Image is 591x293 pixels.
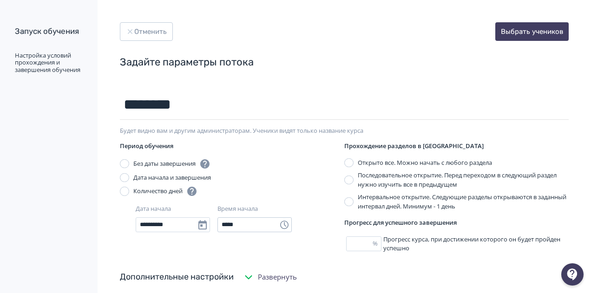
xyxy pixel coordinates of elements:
[373,239,381,248] div: %
[258,272,297,282] span: Развернуть
[120,22,173,41] button: Отменить
[15,52,81,74] div: Настройка условий прохождения и завершения обучения
[344,218,569,228] div: Прогресс для успешного завершения
[120,271,234,283] div: Дополнительные настройки
[133,158,210,169] div: Без даты завершения
[241,268,299,286] button: Развернуть
[358,171,569,189] div: Последовательное открытие. Перед переходом в следующий раздел нужно изучить все в предыдущем
[358,158,492,168] div: Открыто все. Можно начать с любого раздела
[133,173,211,182] div: Дата начала и завершения
[344,235,569,253] div: Прогресс курса, при достижении которого он будет пройден успешно
[15,26,81,37] div: Запуск обучения
[120,127,569,135] div: Будет видно вам и другим администраторам. Ученики видят только название курса
[344,142,569,151] div: Прохождение разделов в [GEOGRAPHIC_DATA]
[495,22,569,41] button: Выбрать учеников
[120,56,569,69] div: Задайте параметры потока
[133,186,197,197] div: Количество дней
[217,204,258,214] div: Время начала
[358,193,569,211] div: Интервальное открытие. Следующие разделы открываются в заданный интервал дней. Минимум - 1 день
[120,142,344,151] div: Период обучения
[136,204,171,214] div: Дата начала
